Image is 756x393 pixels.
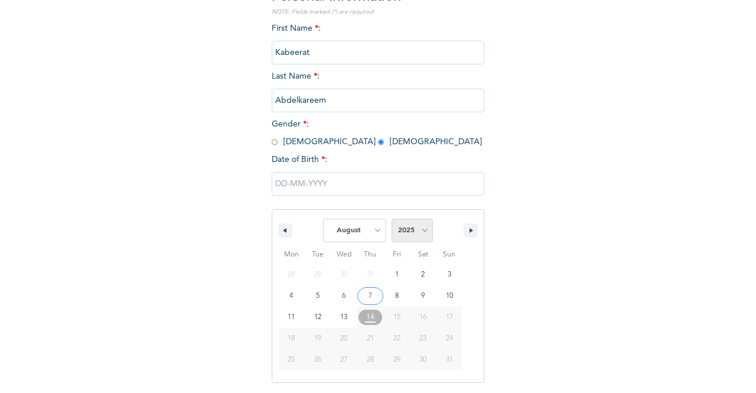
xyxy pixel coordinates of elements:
button: 25 [278,349,305,371]
span: 10 [446,285,453,307]
span: 28 [367,349,374,371]
button: 4 [278,285,305,307]
button: 5 [305,285,331,307]
button: 24 [436,328,462,349]
button: 26 [305,349,331,371]
button: 3 [436,264,462,285]
span: 19 [314,328,321,349]
span: Last Name : [272,72,484,105]
button: 8 [383,285,410,307]
p: NOTE: Fields marked (*) are required [272,8,484,17]
span: 12 [314,307,321,328]
input: Enter your first name [272,41,484,64]
button: 2 [410,264,436,285]
button: 12 [305,307,331,328]
button: 14 [357,307,384,328]
span: 22 [393,328,400,349]
span: 27 [340,349,347,371]
button: 30 [410,349,436,371]
span: First Name : [272,24,484,57]
button: 23 [410,328,436,349]
button: 18 [278,328,305,349]
button: 21 [357,328,384,349]
button: 6 [331,285,357,307]
span: Mon [278,245,305,264]
span: Thu [357,245,384,264]
span: 13 [340,307,347,328]
span: 14 [366,307,374,328]
span: Date of Birth : [272,154,327,166]
span: 29 [393,349,400,371]
span: 25 [288,349,295,371]
span: 20 [340,328,347,349]
span: Fri [383,245,410,264]
span: Tue [305,245,331,264]
button: 27 [331,349,357,371]
span: 30 [419,349,426,371]
span: 1 [395,264,399,285]
span: 6 [342,285,346,307]
button: 11 [278,307,305,328]
span: 17 [446,307,453,328]
span: 8 [395,285,399,307]
span: 16 [419,307,426,328]
span: 11 [288,307,295,328]
button: 20 [331,328,357,349]
span: 7 [369,285,372,307]
button: 31 [436,349,462,371]
span: Sun [436,245,462,264]
span: 3 [448,264,451,285]
button: 10 [436,285,462,307]
span: 15 [393,307,400,328]
span: 4 [289,285,293,307]
span: 31 [446,349,453,371]
span: 26 [314,349,321,371]
span: Gender : [DEMOGRAPHIC_DATA] [DEMOGRAPHIC_DATA] [272,120,482,146]
button: 17 [436,307,462,328]
button: 7 [357,285,384,307]
span: 23 [419,328,426,349]
button: 19 [305,328,331,349]
span: 5 [316,285,320,307]
span: 2 [421,264,425,285]
span: 9 [421,285,425,307]
span: 18 [288,328,295,349]
span: Sat [410,245,436,264]
button: 28 [357,349,384,371]
button: 15 [383,307,410,328]
button: 9 [410,285,436,307]
input: Enter your last name [272,89,484,112]
button: 1 [383,264,410,285]
button: 13 [331,307,357,328]
input: DD-MM-YYYY [272,172,484,196]
button: 16 [410,307,436,328]
span: 24 [446,328,453,349]
span: Wed [331,245,357,264]
button: 22 [383,328,410,349]
button: 29 [383,349,410,371]
span: 21 [367,328,374,349]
